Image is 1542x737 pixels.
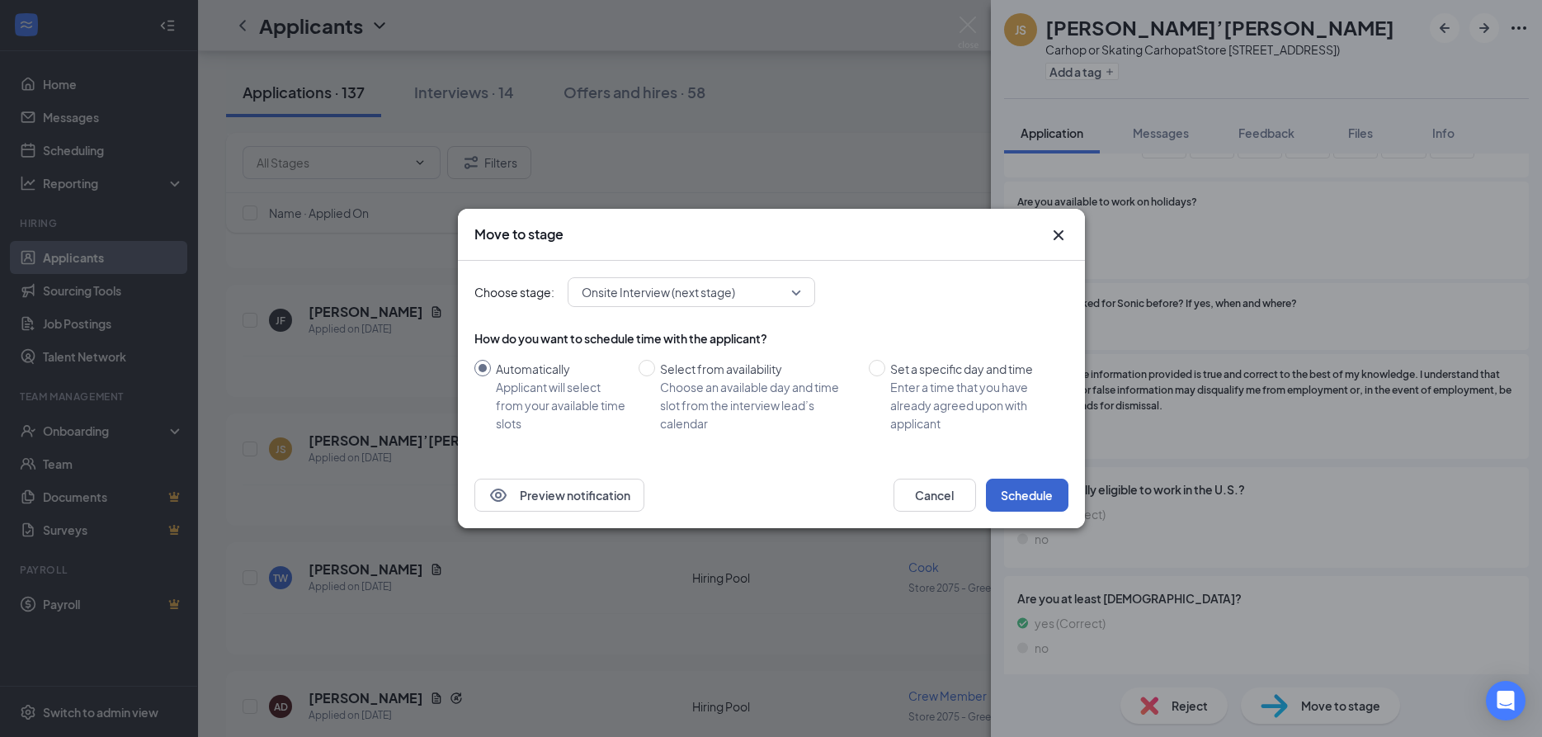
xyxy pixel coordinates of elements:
div: Open Intercom Messenger [1486,681,1525,720]
div: Choose an available day and time slot from the interview lead’s calendar [660,378,856,432]
div: Automatically [496,360,625,378]
button: EyePreview notification [474,479,644,512]
span: Onsite Interview (next stage) [582,280,735,305]
div: Select from availability [660,360,856,378]
button: Schedule [986,479,1068,512]
svg: Cross [1049,225,1068,245]
div: Enter a time that you have already agreed upon with applicant [890,378,1055,432]
button: Close [1049,225,1068,245]
button: Cancel [894,479,976,512]
div: How do you want to schedule time with the applicant? [474,330,1068,347]
div: Set a specific day and time [890,360,1055,378]
span: Choose stage: [474,283,554,301]
div: Applicant will select from your available time slots [496,378,625,432]
svg: Eye [488,485,508,505]
h3: Move to stage [474,225,564,243]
